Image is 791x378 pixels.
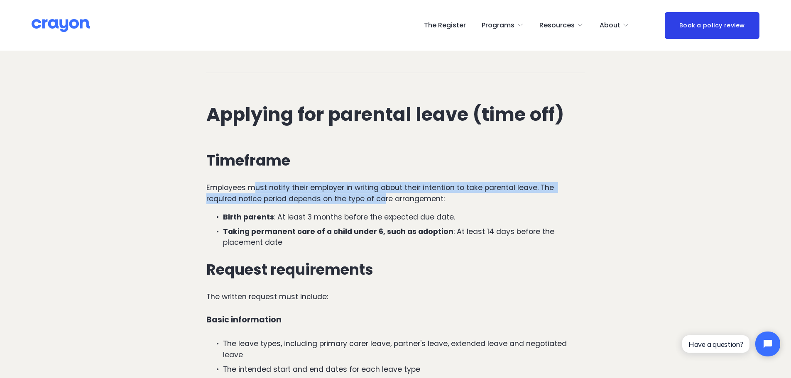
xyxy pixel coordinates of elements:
[32,18,90,33] img: Crayon
[223,226,585,248] p: : At least 14 days before the placement date
[600,20,620,32] span: About
[482,20,514,32] span: Programs
[223,212,274,222] strong: Birth parents
[539,20,575,32] span: Resources
[424,19,466,32] a: The Register
[223,227,453,237] strong: Taking permanent care of a child under 6, such as adoption
[206,291,585,302] p: The written request must include:
[206,261,585,278] h3: Request requirements
[665,12,759,39] a: Book a policy review
[206,315,585,325] h4: Basic information
[539,19,584,32] a: folder dropdown
[206,182,585,204] p: Employees must notify their employer in writing about their intention to take parental leave. The...
[223,364,585,375] p: The intended start and end dates for each leave type
[223,212,585,222] p: : At least 3 months before the expected due date.
[600,19,629,32] a: folder dropdown
[482,19,524,32] a: folder dropdown
[206,152,585,169] h3: Timeframe
[206,104,585,125] h2: Applying for parental leave (time off)
[223,338,585,360] p: The leave types, including primary carer leave, partner's leave, extended leave and negotiated leave
[675,324,787,363] iframe: Tidio Chat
